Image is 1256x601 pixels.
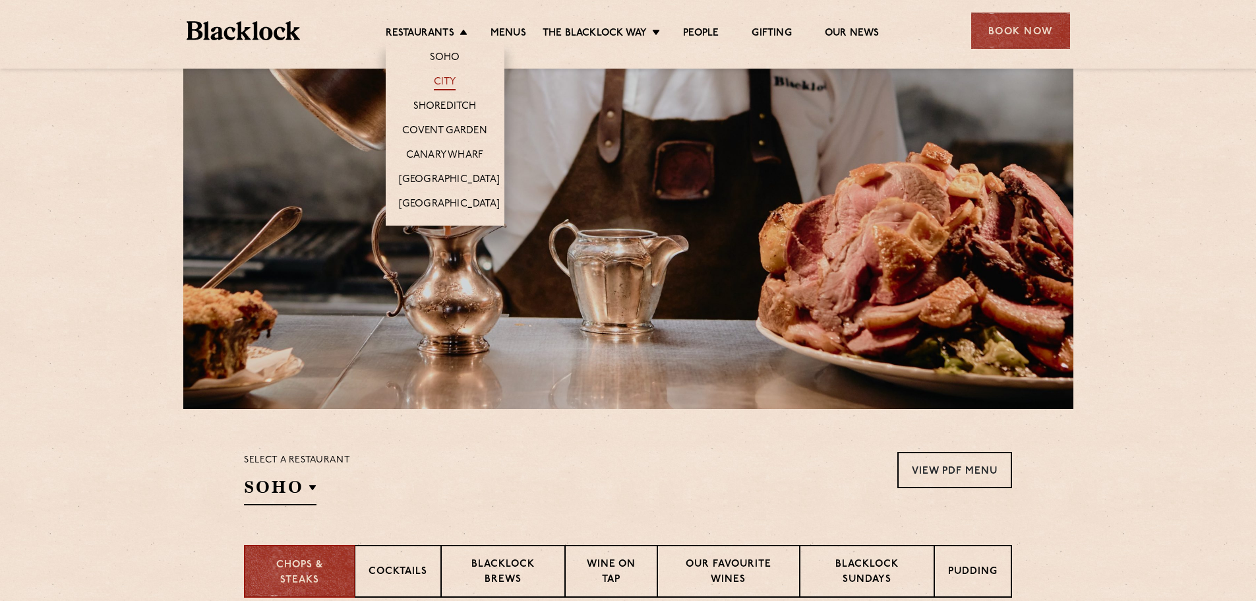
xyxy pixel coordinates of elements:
[434,76,456,90] a: City
[752,27,791,42] a: Gifting
[386,27,454,42] a: Restaurants
[402,125,487,139] a: Covent Garden
[814,557,920,588] p: Blacklock Sundays
[671,557,785,588] p: Our favourite wines
[948,565,998,581] p: Pudding
[491,27,526,42] a: Menus
[399,198,500,212] a: [GEOGRAPHIC_DATA]
[413,100,477,115] a: Shoreditch
[258,558,341,588] p: Chops & Steaks
[579,557,643,588] p: Wine on Tap
[971,13,1070,49] div: Book Now
[543,27,647,42] a: The Blacklock Way
[406,149,483,164] a: Canary Wharf
[683,27,719,42] a: People
[369,565,427,581] p: Cocktails
[399,174,500,188] a: [GEOGRAPHIC_DATA]
[244,476,316,505] h2: SOHO
[187,21,301,40] img: BL_Textured_Logo-footer-cropped.svg
[244,452,350,469] p: Select a restaurant
[455,557,551,588] p: Blacklock Brews
[897,452,1012,488] a: View PDF Menu
[825,27,880,42] a: Our News
[430,51,460,66] a: Soho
